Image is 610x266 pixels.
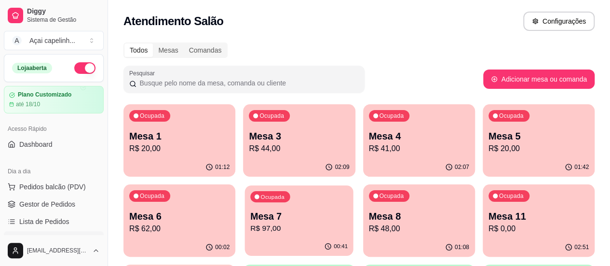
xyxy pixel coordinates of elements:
[18,91,71,98] article: Plano Customizado
[483,70,595,89] button: Adicionar mesa ou comanda
[4,137,104,152] a: Dashboard
[483,104,595,177] button: OcupadaMesa 5R$ 20,0001:42
[140,112,164,120] p: Ocupada
[124,43,153,57] div: Todos
[184,43,227,57] div: Comandas
[574,163,589,171] p: 01:42
[243,104,355,177] button: OcupadaMesa 3R$ 44,0002:09
[261,193,285,201] p: Ocupada
[19,217,69,226] span: Lista de Pedidos
[245,185,353,256] button: OcupadaMesa 7R$ 97,0000:41
[4,164,104,179] div: Dia a dia
[334,243,348,251] p: 00:41
[499,192,524,200] p: Ocupada
[4,121,104,137] div: Acesso Rápido
[129,129,230,143] p: Mesa 1
[4,196,104,212] a: Gestor de Pedidos
[363,184,475,257] button: OcupadaMesa 8R$ 48,0001:08
[27,7,100,16] span: Diggy
[250,210,348,223] p: Mesa 7
[455,163,469,171] p: 02:07
[19,182,86,192] span: Pedidos balcão (PDV)
[123,184,235,257] button: OcupadaMesa 6R$ 62,0000:02
[74,62,95,74] button: Alterar Status
[19,234,62,244] span: Salão / Mesas
[4,31,104,50] button: Select a team
[123,14,223,29] h2: Atendimento Salão
[129,210,230,223] p: Mesa 6
[488,210,589,223] p: Mesa 11
[16,100,40,108] article: até 18/10
[215,243,230,251] p: 00:02
[380,192,404,200] p: Ocupada
[27,16,100,24] span: Sistema de Gestão
[455,243,469,251] p: 01:08
[488,143,589,154] p: R$ 20,00
[483,184,595,257] button: OcupadaMesa 11R$ 0,0002:51
[369,129,469,143] p: Mesa 4
[140,192,164,200] p: Ocupada
[369,210,469,223] p: Mesa 8
[4,86,104,113] a: Plano Customizadoaté 18/10
[523,12,595,31] button: Configurações
[123,104,235,177] button: OcupadaMesa 1R$ 20,0001:12
[488,223,589,235] p: R$ 0,00
[369,143,469,154] p: R$ 41,00
[249,129,349,143] p: Mesa 3
[363,104,475,177] button: OcupadaMesa 4R$ 41,0002:07
[129,223,230,235] p: R$ 62,00
[380,112,404,120] p: Ocupada
[259,112,284,120] p: Ocupada
[369,223,469,235] p: R$ 48,00
[499,112,524,120] p: Ocupada
[249,143,349,154] p: R$ 44,00
[12,36,22,45] span: A
[129,69,158,77] label: Pesquisar
[19,140,53,149] span: Dashboard
[19,199,75,209] span: Gestor de Pedidos
[215,163,230,171] p: 01:12
[129,143,230,154] p: R$ 20,00
[29,36,75,45] div: Açai capelinh ...
[335,163,349,171] p: 02:09
[4,231,104,247] a: Salão / Mesas
[4,239,104,262] button: [EMAIL_ADDRESS][DOMAIN_NAME]
[4,4,104,27] a: DiggySistema de Gestão
[4,179,104,195] button: Pedidos balcão (PDV)
[250,223,348,234] p: R$ 97,00
[12,63,52,73] div: Loja aberta
[136,78,359,88] input: Pesquisar
[153,43,183,57] div: Mesas
[27,247,88,254] span: [EMAIL_ADDRESS][DOMAIN_NAME]
[4,214,104,229] a: Lista de Pedidos
[488,129,589,143] p: Mesa 5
